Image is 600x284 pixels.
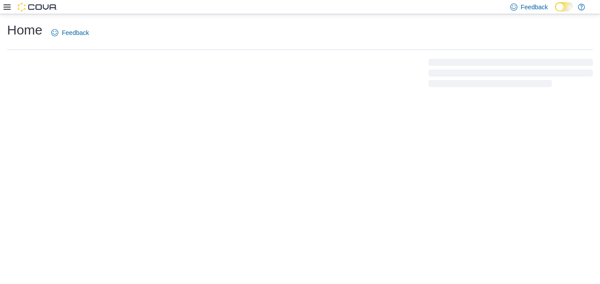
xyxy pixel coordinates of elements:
img: Cova [18,3,57,12]
span: Feedback [62,28,89,37]
span: Feedback [521,3,548,12]
h1: Home [7,21,42,39]
span: Dark Mode [555,12,555,12]
a: Feedback [48,24,92,42]
input: Dark Mode [555,2,573,12]
span: Loading [429,61,593,89]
